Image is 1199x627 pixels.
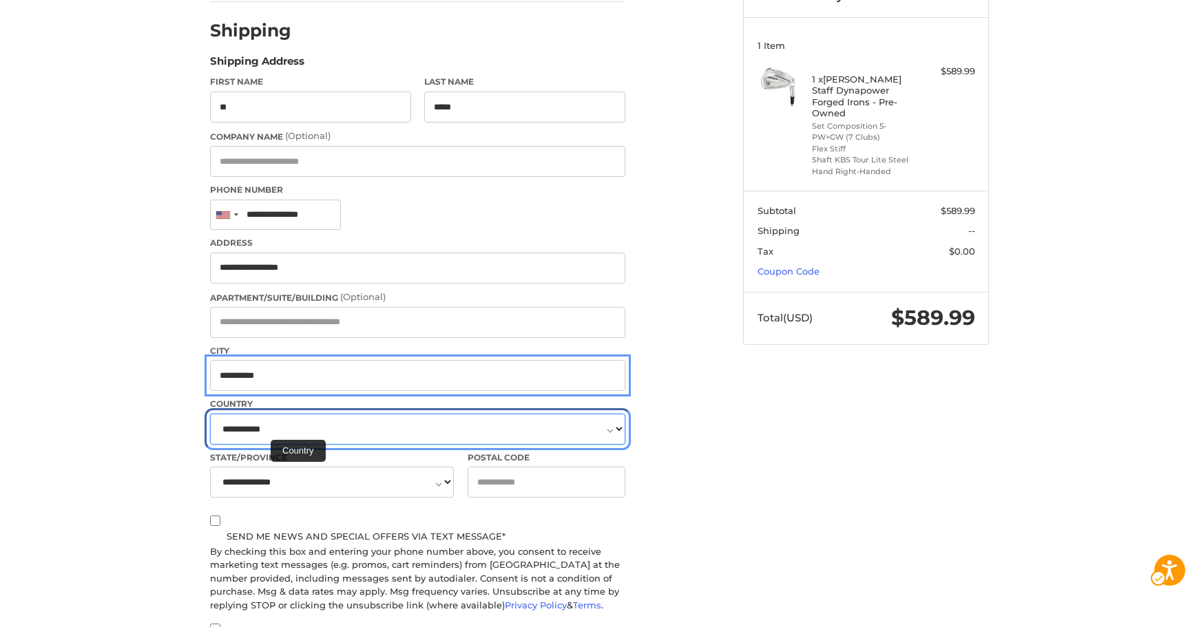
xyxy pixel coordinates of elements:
label: Postal Code [468,451,626,464]
select: Country [210,414,625,445]
legend: Shipping Address [210,54,304,76]
label: City [210,345,625,357]
input: Address [210,253,625,284]
input: Postal Code [468,467,626,498]
span: Shipping [758,225,800,236]
input: Company Name (Optional) [210,146,625,177]
span: Total (USD) [758,311,813,324]
label: Company Name [210,129,625,143]
label: Send me news and special offers via text message* [210,531,625,542]
input: First Name [210,92,411,123]
a: Privacy Policy [505,599,567,610]
input: Phone Number. +1 201-555-0123 [210,200,341,231]
select: State/Province [210,467,454,498]
li: Flex Stiff [812,143,917,155]
a: Terms [573,599,601,610]
label: Apartment/Suite/Building [210,290,625,304]
span: Subtotal [758,205,796,216]
div: By checking this box and entering your phone number above, you consent to receive marketing text ... [210,545,625,613]
small: (Optional) [285,130,331,141]
div: $589.99 [921,65,975,78]
h4: 1 x [PERSON_NAME] Staff Dynapower Forged Irons - Pre-Owned [812,74,917,118]
label: Address [210,237,625,249]
input: Apartment/Suite/Building (Optional) [210,307,625,338]
span: Tax [758,246,773,257]
label: First Name [210,76,411,88]
iframe: Google Iframe [1140,583,1199,627]
li: Shaft KBS Tour Lite Steel [812,154,917,166]
span: $589.99 [941,205,975,216]
input: City [210,360,625,391]
label: Country [210,398,625,410]
li: Set Composition 5-PW+GW (7 Clubs) [812,120,917,143]
a: Coupon Code [758,266,820,277]
span: $589.99 [891,305,975,330]
span: $0.00 [949,246,975,257]
label: Phone Number [210,184,625,196]
h3: 1 Item [758,40,975,51]
input: Last Name [424,92,625,123]
h2: Shipping [210,20,291,41]
small: (Optional) [340,291,386,302]
li: Hand Right-Handed [812,166,917,178]
span: -- [968,225,975,236]
label: State/Province [210,451,454,464]
div: United States: +1 [211,200,242,230]
input: Send me news and special offers via text message* [210,516,220,526]
label: Last Name [424,76,625,88]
